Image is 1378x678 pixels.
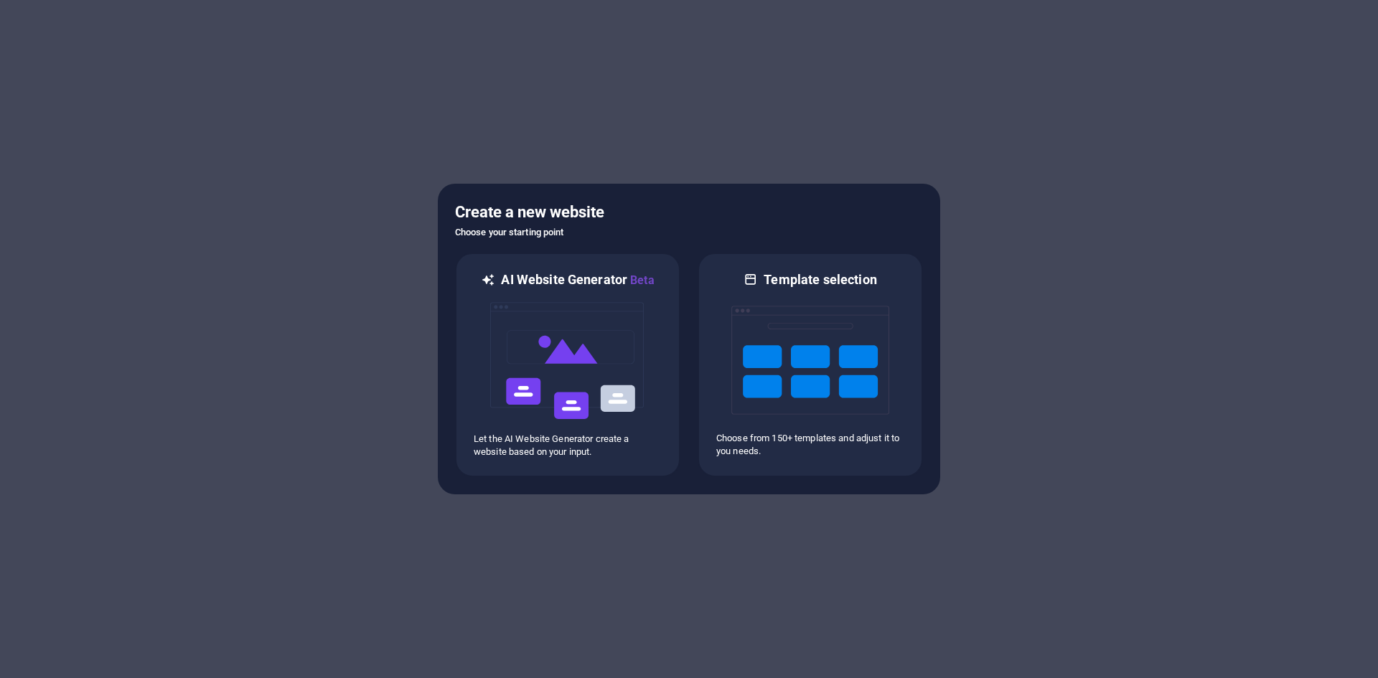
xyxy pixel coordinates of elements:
[455,201,923,224] h5: Create a new website
[455,253,680,477] div: AI Website GeneratorBetaaiLet the AI Website Generator create a website based on your input.
[455,224,923,241] h6: Choose your starting point
[627,273,655,287] span: Beta
[489,289,647,433] img: ai
[501,271,654,289] h6: AI Website Generator
[716,432,904,458] p: Choose from 150+ templates and adjust it to you needs.
[764,271,876,288] h6: Template selection
[698,253,923,477] div: Template selectionChoose from 150+ templates and adjust it to you needs.
[474,433,662,458] p: Let the AI Website Generator create a website based on your input.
